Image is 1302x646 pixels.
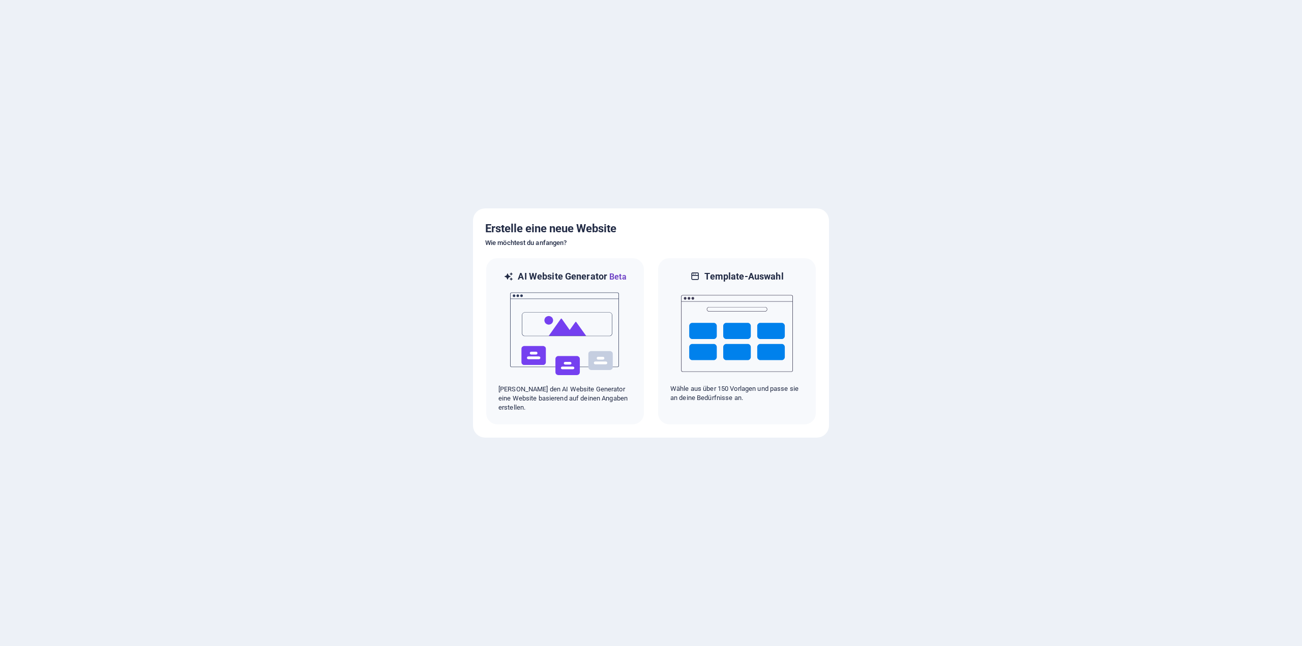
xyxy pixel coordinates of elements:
[670,384,804,403] p: Wähle aus über 150 Vorlagen und passe sie an deine Bedürfnisse an.
[607,272,627,282] span: Beta
[485,237,817,249] h6: Wie möchtest du anfangen?
[498,385,632,412] p: [PERSON_NAME] den AI Website Generator eine Website basierend auf deinen Angaben erstellen.
[485,257,645,425] div: AI Website GeneratorBetaai[PERSON_NAME] den AI Website Generator eine Website basierend auf deine...
[518,270,626,283] h6: AI Website Generator
[657,257,817,425] div: Template-AuswahlWähle aus über 150 Vorlagen und passe sie an deine Bedürfnisse an.
[704,270,783,283] h6: Template-Auswahl
[509,283,621,385] img: ai
[485,221,817,237] h5: Erstelle eine neue Website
